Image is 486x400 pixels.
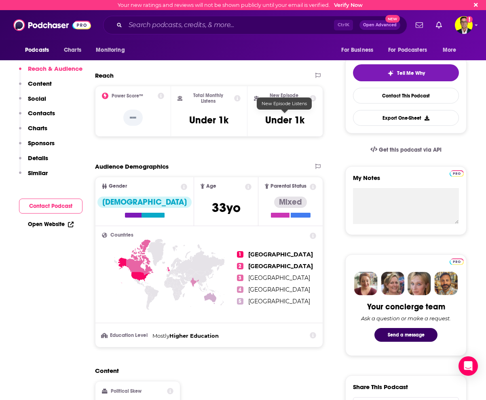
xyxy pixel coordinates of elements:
[19,95,46,110] button: Social
[466,16,473,23] svg: Email not verified
[152,332,169,339] span: Mostly
[97,197,192,208] div: [DEMOGRAPHIC_DATA]
[388,44,427,56] span: For Podcasters
[274,197,307,208] div: Mixed
[19,169,48,184] button: Similar
[455,16,473,34] button: Show profile menu
[383,42,439,58] button: open menu
[353,88,459,104] a: Contact This Podcast
[109,184,127,189] span: Gender
[381,272,404,295] img: Barbara Profile
[28,80,52,87] p: Content
[28,109,55,117] p: Contacts
[359,20,400,30] button: Open AdvancedNew
[19,80,52,95] button: Content
[237,275,243,281] span: 3
[189,114,228,126] h3: Under 1k
[19,65,82,80] button: Reach & Audience
[19,124,47,139] button: Charts
[186,93,231,104] h2: Total Monthly Listens
[248,262,313,270] span: [GEOGRAPHIC_DATA]
[206,184,216,189] span: Age
[123,110,143,126] p: --
[450,257,464,265] a: Pro website
[334,20,353,30] span: Ctrl K
[237,286,243,293] span: 4
[96,44,125,56] span: Monitoring
[110,233,133,238] span: Countries
[397,70,425,76] span: Tell Me Why
[353,383,408,391] h3: Share This Podcast
[28,124,47,132] p: Charts
[28,221,74,228] a: Open Website
[455,16,473,34] img: User Profile
[95,72,114,79] h2: Reach
[353,110,459,126] button: Export One-Sheet
[103,16,407,34] div: Search podcasts, credits, & more...
[248,286,310,293] span: [GEOGRAPHIC_DATA]
[112,93,143,99] h2: Power Score™
[412,18,426,32] a: Show notifications dropdown
[443,44,456,56] span: More
[385,15,400,23] span: New
[408,272,431,295] img: Jules Profile
[364,140,448,160] a: Get this podcast via API
[354,272,378,295] img: Sydney Profile
[334,2,363,8] a: Verify Now
[363,23,397,27] span: Open Advanced
[262,101,307,106] span: New Episode Listens
[28,65,82,72] p: Reach & Audience
[450,258,464,265] img: Podchaser Pro
[102,333,149,338] h3: Education Level
[248,251,313,258] span: [GEOGRAPHIC_DATA]
[95,367,317,375] h2: Content
[455,16,473,34] span: Logged in as BrettLarson
[118,2,363,8] div: Your new ratings and reviews will not be shown publicly until your email is verified.
[265,114,304,126] h3: Under 1k
[19,199,82,214] button: Contact Podcast
[248,298,310,305] span: [GEOGRAPHIC_DATA]
[459,356,478,376] div: Open Intercom Messenger
[237,251,243,258] span: 1
[28,95,46,102] p: Social
[64,44,81,56] span: Charts
[25,44,49,56] span: Podcasts
[19,139,55,154] button: Sponsors
[433,18,445,32] a: Show notifications dropdown
[341,44,373,56] span: For Business
[262,93,306,104] h2: New Episode Listens
[19,42,59,58] button: open menu
[169,332,219,339] span: Higher Education
[28,139,55,147] p: Sponsors
[248,274,310,281] span: [GEOGRAPHIC_DATA]
[450,169,464,177] a: Pro website
[19,109,55,124] button: Contacts
[28,154,48,162] p: Details
[353,64,459,81] button: tell me why sparkleTell Me Why
[434,272,458,295] img: Jon Profile
[379,146,442,153] span: Get this podcast via API
[237,298,243,305] span: 5
[374,328,437,342] button: Send a message
[19,154,48,169] button: Details
[387,70,394,76] img: tell me why sparkle
[13,17,91,33] img: Podchaser - Follow, Share and Rate Podcasts
[437,42,467,58] button: open menu
[353,174,459,188] label: My Notes
[111,388,142,394] h2: Political Skew
[361,315,451,322] div: Ask a question or make a request.
[450,170,464,177] img: Podchaser Pro
[125,19,334,32] input: Search podcasts, credits, & more...
[59,42,86,58] a: Charts
[270,184,306,189] span: Parental Status
[212,200,241,216] span: 33 yo
[367,302,445,312] div: Your concierge team
[336,42,383,58] button: open menu
[28,169,48,177] p: Similar
[95,163,169,170] h2: Audience Demographics
[90,42,135,58] button: open menu
[237,263,243,269] span: 2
